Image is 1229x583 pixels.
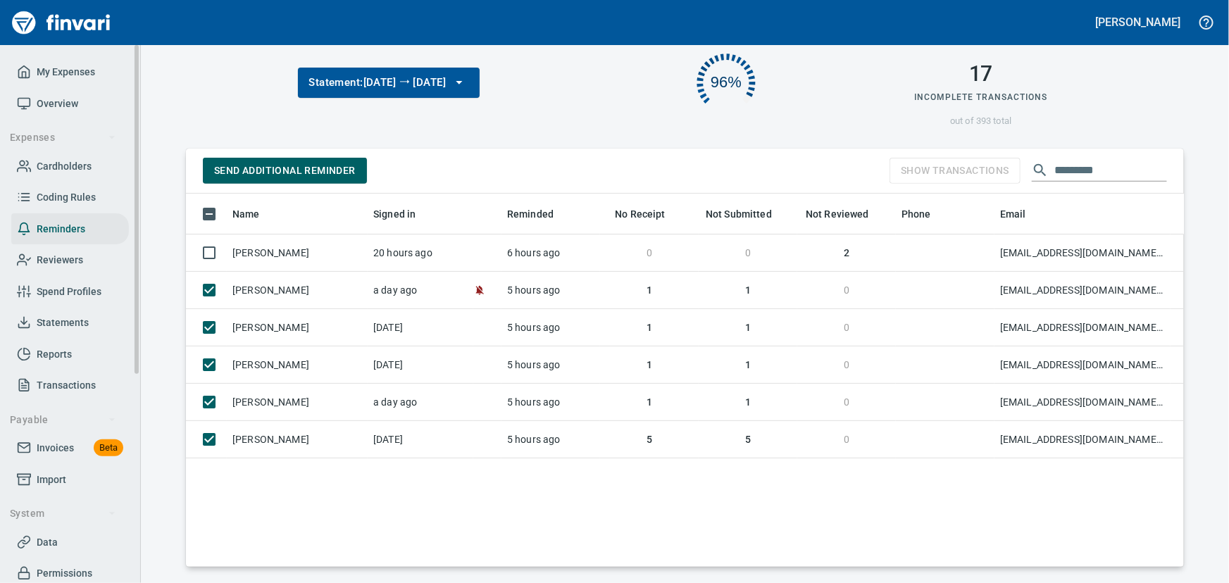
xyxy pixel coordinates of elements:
span: Reports [37,346,72,363]
span: Statements [37,314,89,332]
td: 5 hours ago [501,346,600,384]
span: User has disabled in-app notifications (email only) [473,285,486,294]
td: [EMAIL_ADDRESS][DOMAIN_NAME][PERSON_NAME] [994,421,1171,458]
td: [DATE] [368,346,473,384]
td: 20 hours ago [368,234,473,272]
a: Statements [11,307,129,339]
span: Coding Rules [37,189,96,206]
span: Signed in [373,206,434,222]
td: 0 [797,421,896,458]
td: [PERSON_NAME] [227,234,368,272]
span: Beta [94,440,123,456]
div: 376 of 393 complete. [609,39,845,132]
img: Finvari [8,6,114,39]
span: Transactions [37,377,96,394]
a: Overview [11,88,129,120]
td: [PERSON_NAME] [227,309,368,346]
span: Reminded [507,206,554,222]
td: 5 hours ago [501,272,600,309]
span: Reminded [507,206,572,222]
a: My Expenses [11,56,129,88]
td: 1 [600,346,699,384]
td: 0 [797,309,896,346]
td: [EMAIL_ADDRESS][DOMAIN_NAME][PERSON_NAME] [994,346,1171,384]
h2: 17 [863,61,1099,87]
td: 0 [797,272,896,309]
td: [DATE] [368,421,473,458]
h5: [PERSON_NAME] [1096,15,1180,30]
td: [EMAIL_ADDRESS][DOMAIN_NAME][PERSON_NAME] [994,309,1171,346]
span: Reviewers [37,251,83,269]
span: Name [232,206,260,222]
td: [PERSON_NAME] [227,421,368,458]
span: Import [37,471,66,489]
span: Signed in [373,206,416,222]
span: Flags [479,206,496,222]
span: System [10,505,116,522]
span: No Receipt [615,206,666,222]
span: Spend Profiles [37,283,101,301]
a: Data [11,527,129,558]
td: 6 hours ago [501,234,600,272]
td: a day ago [368,384,473,421]
td: 1 [699,384,797,421]
a: Reviewers [11,244,129,276]
td: 1 [699,272,797,309]
span: Reminders [37,220,85,238]
span: Not Submitted [706,206,772,222]
td: 1 [600,309,699,346]
span: Cardholders [37,158,92,175]
span: Phone [902,206,931,222]
button: Expenses [4,125,122,151]
td: 5 [600,421,699,458]
button: Send Additional Reminder [203,158,367,184]
span: Email [1000,206,1044,222]
span: Overview [37,95,78,113]
span: My Expenses [37,63,95,81]
button: System [4,501,122,527]
td: 1 [699,346,797,384]
a: Coding Rules [11,182,129,213]
span: Phone [902,206,949,222]
td: 0 [699,234,797,272]
span: Not Reviewed [806,206,887,222]
span: Statement: [DATE] ⭢ [DATE] [308,73,464,92]
button: 17Incomplete Transactionsout of 393 total [863,39,1099,132]
td: [EMAIL_ADDRESS][DOMAIN_NAME][PERSON_NAME] [994,272,1171,309]
p: out of 393 total [863,114,1099,128]
button: [PERSON_NAME] [1092,11,1184,33]
span: Expenses [10,129,116,146]
span: Send Additional Reminder [214,162,356,180]
td: [EMAIL_ADDRESS][DOMAIN_NAME][PERSON_NAME] [994,234,1171,272]
span: Email [1000,206,1026,222]
a: Spend Profiles [11,276,129,308]
td: 1 [699,309,797,346]
a: Import [11,464,129,496]
td: 2 [797,234,896,272]
td: 5 hours ago [501,421,600,458]
span: Data [37,534,58,551]
span: Not Submitted [706,206,790,222]
td: [PERSON_NAME] [227,346,368,384]
td: 0 [600,234,699,272]
td: 1 [600,272,699,309]
a: Reports [11,339,129,370]
td: a day ago [368,272,473,309]
td: 0 [797,384,896,421]
td: [PERSON_NAME] [227,272,368,309]
span: Name [232,206,278,222]
span: No Receipt [615,206,684,222]
span: Payable [10,411,116,429]
td: [PERSON_NAME] [227,384,368,421]
button: Statement:[DATE] ⭢ [DATE] [298,68,480,97]
span: Not Reviewed [806,206,869,222]
span: Invoices [37,439,74,457]
span: Incomplete Transactions [914,92,1047,102]
a: Transactions [11,370,129,401]
td: 0 [797,346,896,384]
a: InvoicesBeta [11,432,129,464]
td: 5 hours ago [501,384,600,421]
td: 5 [699,421,797,458]
td: 1 [600,384,699,421]
td: [EMAIL_ADDRESS][DOMAIN_NAME][PERSON_NAME] [994,384,1171,421]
